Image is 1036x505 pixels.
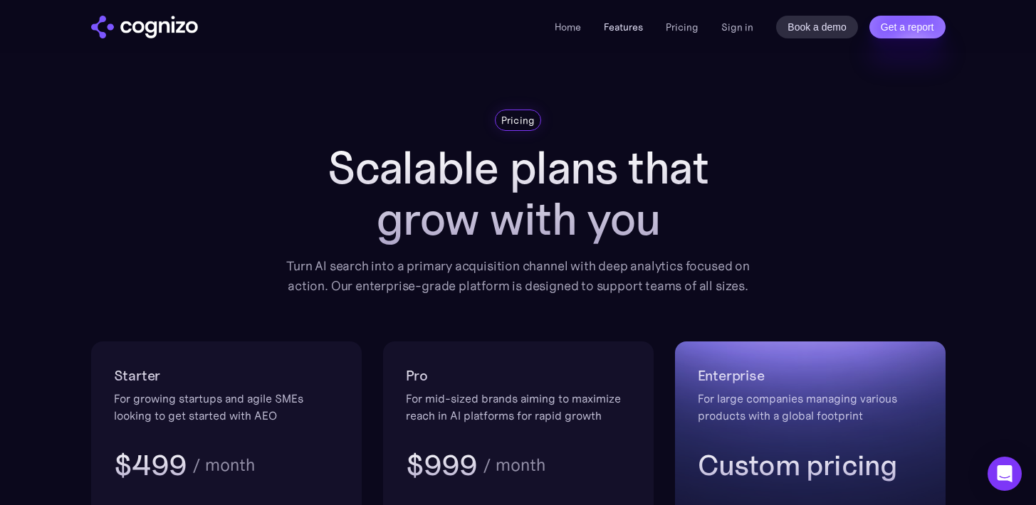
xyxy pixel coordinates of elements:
[555,21,581,33] a: Home
[666,21,698,33] a: Pricing
[483,457,545,474] div: / month
[776,16,858,38] a: Book a demo
[869,16,946,38] a: Get a report
[114,390,339,424] div: For growing startups and agile SMEs looking to get started with AEO
[276,142,760,245] h1: Scalable plans that grow with you
[406,364,631,387] h2: Pro
[698,390,923,424] div: For large companies managing various products with a global footprint
[988,457,1022,491] div: Open Intercom Messenger
[192,457,255,474] div: / month
[276,256,760,296] div: Turn AI search into a primary acquisition channel with deep analytics focused on action. Our ente...
[604,21,643,33] a: Features
[721,18,753,36] a: Sign in
[91,16,198,38] a: home
[501,113,535,127] div: Pricing
[114,447,187,484] h3: $499
[114,364,339,387] h2: Starter
[698,447,923,484] h3: Custom pricing
[406,447,478,484] h3: $999
[91,16,198,38] img: cognizo logo
[406,390,631,424] div: For mid-sized brands aiming to maximize reach in AI platforms for rapid growth
[698,364,923,387] h2: Enterprise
